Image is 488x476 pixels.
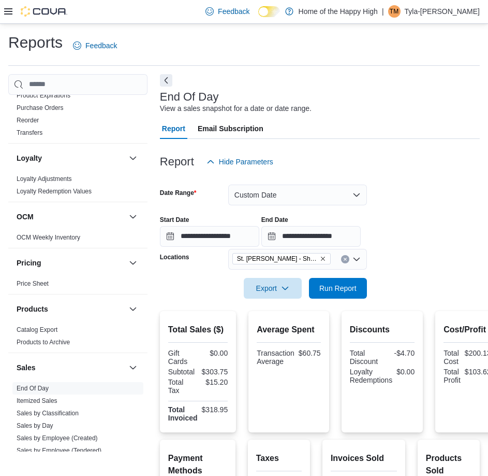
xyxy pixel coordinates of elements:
[17,362,36,373] h3: Sales
[396,368,415,376] div: $0.00
[17,175,72,183] a: Loyalty Adjustments
[388,5,401,18] div: Tyla-Moon Simpson
[8,173,147,202] div: Loyalty
[17,153,42,163] h3: Loyalty
[160,156,194,168] h3: Report
[17,104,64,111] a: Purchase Orders
[168,405,198,422] strong: Total Invoiced
[309,278,367,299] button: Run Report
[168,349,196,366] div: Gift Cards
[443,349,461,366] div: Total Cost
[168,324,228,336] h2: Total Sales ($)
[17,304,48,314] h3: Products
[17,280,49,287] a: Price Sheet
[17,91,70,100] span: Product Expirations
[17,233,80,242] span: OCM Weekly Inventory
[232,253,331,264] span: St. Albert - Shoppes @ Giroux - Fire & Flower
[257,349,294,366] div: Transaction Average
[160,91,219,103] h3: End Of Day
[17,129,42,137] span: Transfers
[17,116,39,124] span: Reorder
[17,212,34,222] h3: OCM
[17,326,57,334] span: Catalog Export
[405,5,480,18] p: Tyla-[PERSON_NAME]
[69,35,121,56] a: Feedback
[17,447,101,454] a: Sales by Employee (Tendered)
[350,324,415,336] h2: Discounts
[17,385,49,392] a: End Of Day
[341,255,349,263] button: Clear input
[17,104,64,112] span: Purchase Orders
[17,338,70,346] span: Products to Archive
[17,422,53,430] span: Sales by Day
[198,118,263,139] span: Email Subscription
[237,254,318,264] span: St. [PERSON_NAME] - Shoppes @ [PERSON_NAME] - Fire & Flower
[160,253,189,261] label: Locations
[17,304,125,314] button: Products
[127,361,139,374] button: Sales
[17,397,57,404] a: Itemized Sales
[17,129,42,136] a: Transfers
[350,349,380,366] div: Total Discount
[244,278,302,299] button: Export
[258,6,280,17] input: Dark Mode
[17,397,57,405] span: Itemized Sales
[202,405,228,414] div: $318.95
[261,226,361,247] input: Press the down key to open a popover containing a calendar.
[17,175,72,183] span: Loyalty Adjustments
[17,187,92,195] span: Loyalty Redemption Values
[17,362,125,373] button: Sales
[168,378,196,395] div: Total Tax
[8,324,147,353] div: Products
[17,117,39,124] a: Reorder
[299,5,378,18] p: Home of the Happy High
[443,368,461,384] div: Total Profit
[8,277,147,294] div: Pricing
[256,452,302,465] h2: Taxes
[17,409,79,417] span: Sales by Classification
[85,40,117,51] span: Feedback
[350,368,393,384] div: Loyalty Redemptions
[17,258,125,268] button: Pricing
[17,326,57,333] a: Catalog Export
[17,410,79,417] a: Sales by Classification
[160,103,312,114] div: View a sales snapshot for a date or date range.
[160,189,197,197] label: Date Range
[8,231,147,248] div: OCM
[390,5,398,18] span: TM
[21,6,67,17] img: Cova
[200,378,228,386] div: $15.20
[17,279,49,288] span: Price Sheet
[160,74,172,87] button: Next
[17,434,98,442] span: Sales by Employee (Created)
[228,185,367,205] button: Custom Date
[17,435,98,442] a: Sales by Employee (Created)
[127,303,139,315] button: Products
[17,422,53,429] a: Sales by Day
[17,234,80,241] a: OCM Weekly Inventory
[384,349,415,357] div: -$4.70
[127,211,139,223] button: OCM
[257,324,320,336] h2: Average Spent
[331,452,397,465] h2: Invoices Sold
[17,92,70,99] a: Product Expirations
[160,216,189,224] label: Start Date
[17,258,41,268] h3: Pricing
[17,153,125,163] button: Loyalty
[319,283,357,293] span: Run Report
[127,257,139,269] button: Pricing
[162,118,185,139] span: Report
[299,349,321,357] div: $60.75
[261,216,288,224] label: End Date
[17,188,92,195] a: Loyalty Redemption Values
[17,339,70,346] a: Products to Archive
[17,212,125,222] button: OCM
[200,368,228,376] div: $303.75
[218,6,249,17] span: Feedback
[219,157,273,167] span: Hide Parameters
[382,5,384,18] p: |
[352,255,361,263] button: Open list of options
[250,278,295,299] span: Export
